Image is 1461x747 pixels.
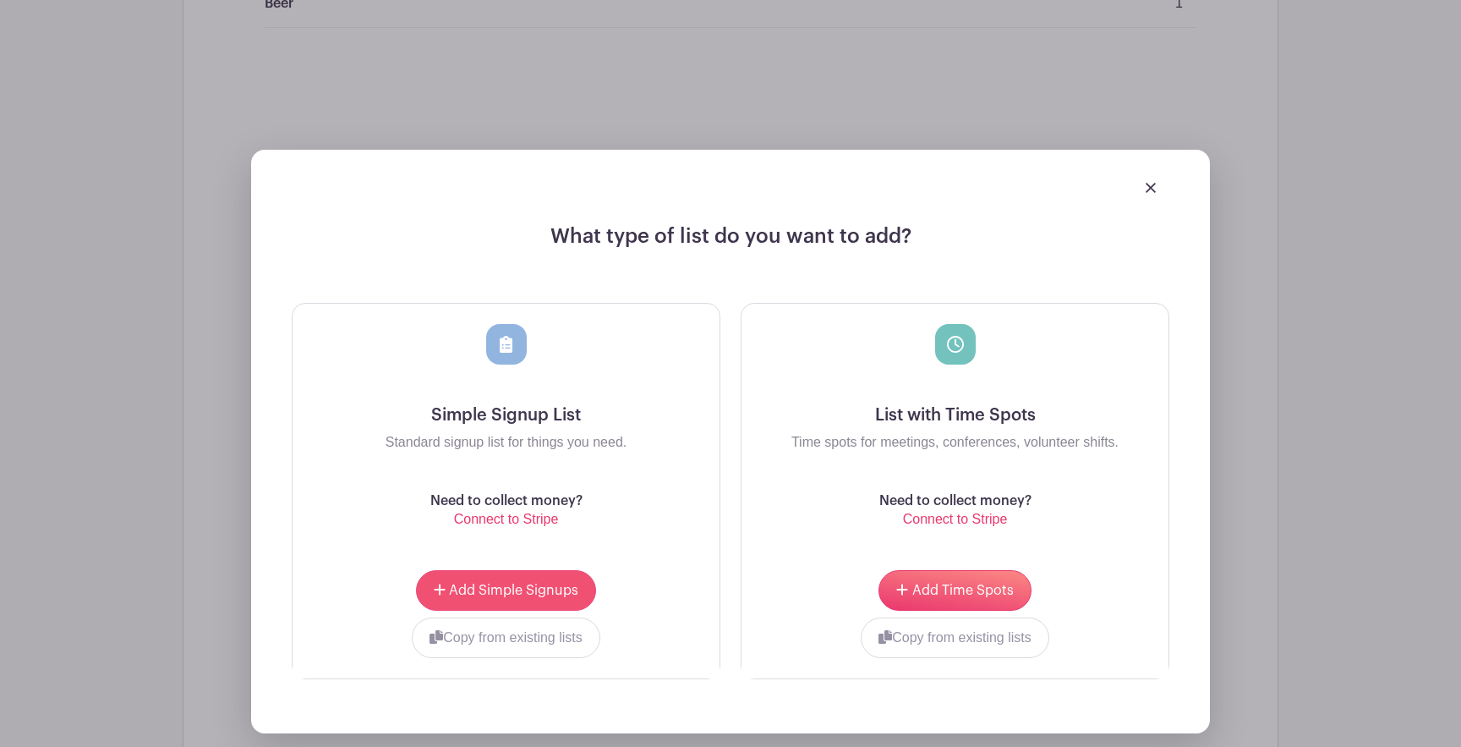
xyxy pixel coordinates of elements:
span: Add Simple Signups [449,584,578,597]
button: Add Time Spots [878,570,1031,611]
button: Copy from existing lists [412,618,600,658]
a: Need to collect money? Connect to Stripe [879,493,1031,530]
h6: Need to collect money? [879,493,1031,509]
h5: List with Time Spots [755,405,1155,426]
img: close_button-5f87c8562297e5c2d7936805f587ecaba9071eb48480494691a3f1689db116b3.svg [1146,183,1156,193]
span: Add Time Spots [912,584,1014,597]
h4: What type of list do you want to add? [292,224,1169,262]
h5: Simple Signup List [306,405,706,426]
a: Need to collect money? Connect to Stripe [430,493,583,530]
p: Connect to Stripe [879,509,1031,530]
p: Time spots for meetings, conferences, volunteer shifts. [755,432,1155,453]
button: Copy from existing lists [861,618,1049,658]
p: Connect to Stripe [430,509,583,530]
p: Standard signup list for things you need. [306,432,706,453]
button: Add Simple Signups [416,570,596,611]
h6: Need to collect money? [430,493,583,509]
